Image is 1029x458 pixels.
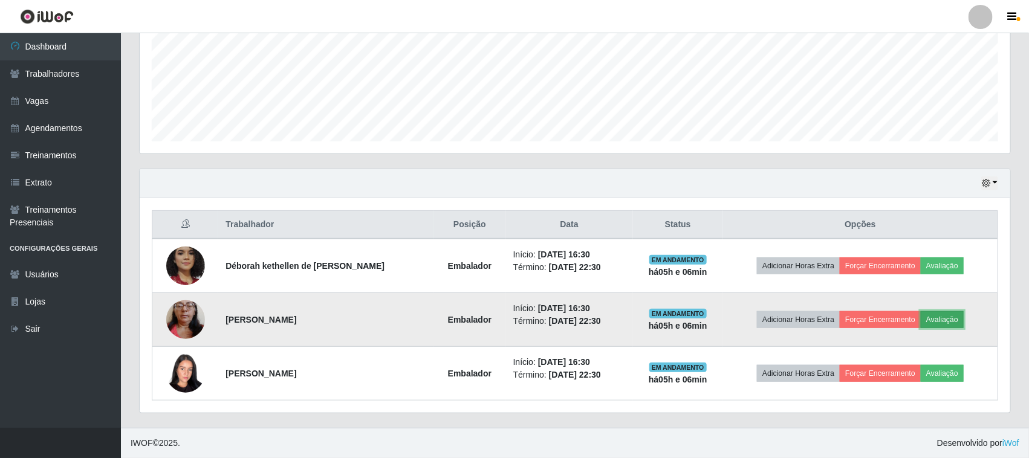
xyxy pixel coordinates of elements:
[513,356,626,369] li: Início:
[937,437,1019,450] span: Desenvolvido por
[513,248,626,261] li: Início:
[226,261,385,271] strong: Déborah kethellen de [PERSON_NAME]
[218,211,433,239] th: Trabalhador
[921,311,964,328] button: Avaliação
[840,257,921,274] button: Forçar Encerramento
[506,211,633,239] th: Data
[723,211,998,239] th: Opções
[757,257,840,274] button: Adicionar Horas Extra
[226,315,296,324] strong: [PERSON_NAME]
[166,285,205,354] img: 1755643695220.jpeg
[131,438,153,448] span: IWOF
[20,9,74,24] img: CoreUI Logo
[1002,438,1019,448] a: iWof
[226,369,296,378] strong: [PERSON_NAME]
[433,211,506,239] th: Posição
[538,303,590,313] time: [DATE] 16:30
[649,267,707,277] strong: há 05 h e 06 min
[921,257,964,274] button: Avaliação
[448,315,492,324] strong: Embalador
[840,311,921,328] button: Forçar Encerramento
[757,365,840,382] button: Adicionar Horas Extra
[649,309,707,318] span: EM ANDAMENTO
[921,365,964,382] button: Avaliação
[840,365,921,382] button: Forçar Encerramento
[166,226,205,306] img: 1705882743267.jpeg
[131,437,180,450] span: © 2025 .
[649,375,707,384] strong: há 05 h e 06 min
[649,363,707,372] span: EM ANDAMENTO
[649,321,707,331] strong: há 05 h e 06 min
[549,262,601,272] time: [DATE] 22:30
[448,261,492,271] strong: Embalador
[513,315,626,327] li: Término:
[538,357,590,367] time: [DATE] 16:30
[538,250,590,259] time: [DATE] 16:30
[757,311,840,328] button: Adicionar Horas Extra
[448,369,492,378] strong: Embalador
[633,211,723,239] th: Status
[166,347,205,399] img: 1742821010159.jpeg
[549,316,601,326] time: [DATE] 22:30
[513,261,626,274] li: Término:
[549,370,601,379] time: [DATE] 22:30
[513,302,626,315] li: Início:
[649,255,707,265] span: EM ANDAMENTO
[513,369,626,381] li: Término:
